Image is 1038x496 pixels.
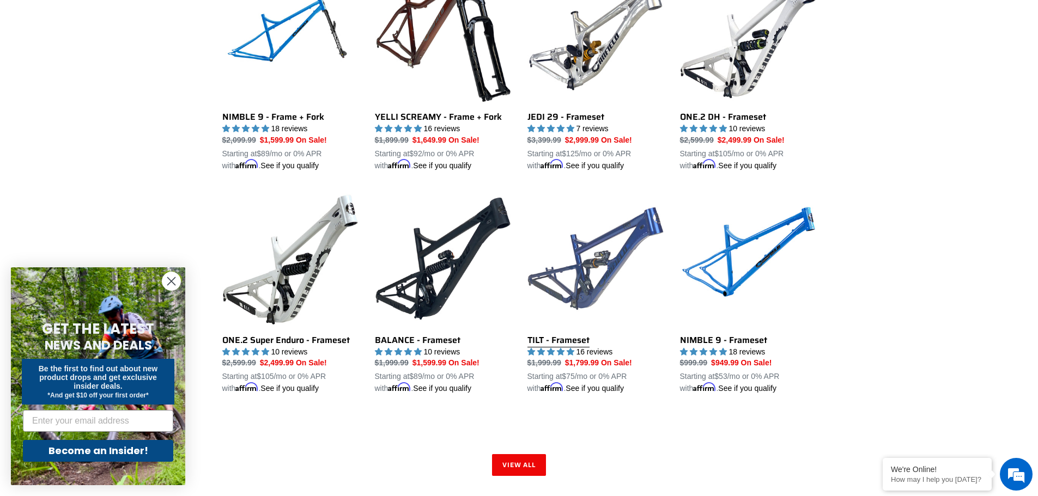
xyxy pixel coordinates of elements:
textarea: Type your message and hit 'Enter' [5,297,208,335]
img: d_696896380_company_1647369064580_696896380 [35,54,62,82]
div: Minimize live chat window [179,5,205,32]
button: Close dialog [162,272,181,291]
span: *And get $10 off your first order* [47,391,148,399]
p: How may I help you today? [891,475,984,483]
div: Chat with us now [73,61,199,75]
span: NEWS AND DEALS [45,336,152,354]
span: Be the first to find out about new product drops and get exclusive insider deals. [39,364,158,390]
span: GET THE LATEST [42,319,154,339]
div: Navigation go back [12,60,28,76]
a: View all products in the STEALS AND DEALS collection [492,454,547,476]
span: We're online! [63,137,150,247]
div: We're Online! [891,465,984,474]
button: Become an Insider! [23,440,173,462]
input: Enter your email address [23,410,173,432]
